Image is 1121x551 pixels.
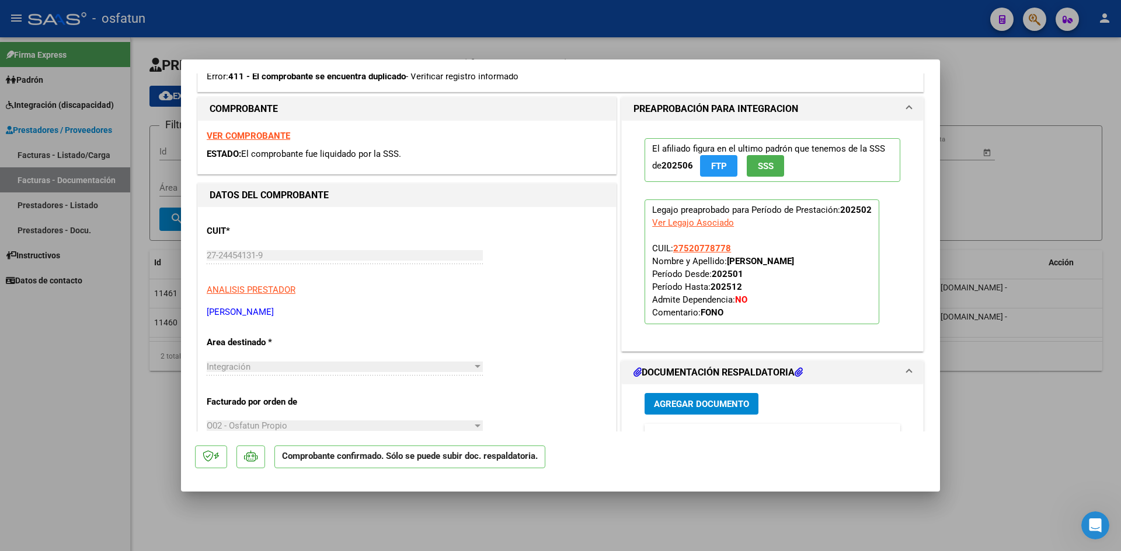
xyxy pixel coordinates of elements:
div: [PERSON_NAME] a la espera de sus comentarios [19,240,182,262]
iframe: Intercom live chat [1081,511,1109,539]
button: go back [8,5,30,27]
button: Selector de emoji [18,382,27,391]
datatable-header-cell: Usuario [761,424,837,449]
p: Comprobante confirmado. Sólo se puede subir doc. respaldatoria. [274,445,545,468]
button: Adjuntar un archivo [55,382,65,391]
h1: PREAPROBACIÓN PARA INTEGRACION [633,102,798,116]
span: O02 - Osfatun Propio [207,420,287,431]
div: que tengan un buen día [107,306,224,331]
strong: 202506 [662,160,693,171]
span: Comentario: [652,307,723,318]
p: [PERSON_NAME] [207,306,607,319]
strong: 202502 [840,205,872,215]
p: Legajo preaprobado para Período de Prestación: [645,199,879,324]
span: El comprobante fue liquidado por la SSS. [241,149,401,159]
button: Selector de gif [37,382,46,391]
textarea: Escribe un mensaje... [10,357,224,377]
strong: 202512 [711,282,742,292]
div: Por favor verificar que los datos esten bien ingresados [19,202,182,224]
h1: Fin [57,6,71,15]
strong: 411 - El comprobante se encuentra duplicado [228,71,406,82]
span: ANALISIS PRESTADOR [207,285,295,295]
h1: DOCUMENTACIÓN RESPALDATORIA [633,366,803,380]
div: Verificamos la validación y es correcta, por lo tanto debe haber algún itme que contenga algun er... [19,152,182,187]
button: SSS [747,155,784,177]
p: El afiliado figura en el ultimo padrón que tenemos de la SSS de [645,138,900,182]
mat-expansion-panel-header: DOCUMENTACIÓN RESPALDATORIA [622,361,923,384]
div: Monica dice… [9,1,224,36]
datatable-header-cell: Acción [896,424,954,449]
div: Soporte dice… [9,233,224,279]
div: que tengan un buen día [117,313,215,324]
p: CUIT [207,224,327,238]
span: FTP [711,161,727,171]
span: ID [649,431,657,441]
div: [PERSON_NAME] a la espera de sus comentarios [9,233,192,269]
div: perfe muchas gracias por la info [82,286,215,297]
datatable-header-cell: Documento [674,424,761,449]
span: ESTADO: [207,149,241,159]
strong: COMPROBANTE [210,103,278,114]
datatable-header-cell: Subido [837,424,896,449]
div: perfe muchas gracias por la info [73,279,224,304]
div: Verificamos la validación y es correcta, por lo tanto debe haber algún itme que contenga algun er... [9,145,192,194]
div: PREAPROBACIÓN PARA INTEGRACION [622,121,923,351]
span: Integración [207,362,250,372]
div: igualmente! [GEOGRAPHIC_DATA][PERSON_NAME] • Hace 2h [9,340,166,366]
div: Ludmila dice… [9,340,224,391]
img: Profile image for Fin [33,6,52,25]
mat-expansion-panel-header: PREAPROBACIÓN PARA INTEGRACION [622,97,923,121]
strong: FONO [701,307,723,318]
span: Agregar Documento [654,399,749,409]
span: 27520778778 [673,243,731,254]
strong: DATOS DEL COMPROBANTE [210,189,329,201]
div: Monica dice… [9,306,224,341]
div: Por favor verificar que los datos esten bien ingresados [9,195,192,231]
button: Agregar Documento [645,393,758,415]
span: Usuario [766,431,795,441]
span: CUIL: Nombre y Apellido: Período Desde: Período Hasta: Admite Dependencia: [652,243,794,318]
div: igualmente! [GEOGRAPHIC_DATA] [19,347,157,359]
p: Facturado por orden de [207,395,327,409]
div: Soporte dice… [9,36,224,145]
strong: 202501 [712,269,743,279]
div: Soporte dice… [9,195,224,233]
span: Subido [842,431,868,441]
button: FTP [700,155,737,177]
span: SSS [758,161,774,171]
p: Area destinado * [207,336,327,349]
a: VER COMPROBANTE [207,131,290,141]
div: Soporte dice… [9,145,224,195]
strong: [PERSON_NAME] [727,256,794,266]
div: Monica dice… [9,279,224,306]
span: Documento [678,431,721,441]
button: Enviar un mensaje… [200,377,219,396]
p: El equipo también puede ayudar [57,15,181,26]
button: Inicio [204,5,226,27]
datatable-header-cell: ID [645,424,674,449]
strong: NO [735,294,747,305]
div: Ver Legajo Asociado [652,216,734,229]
